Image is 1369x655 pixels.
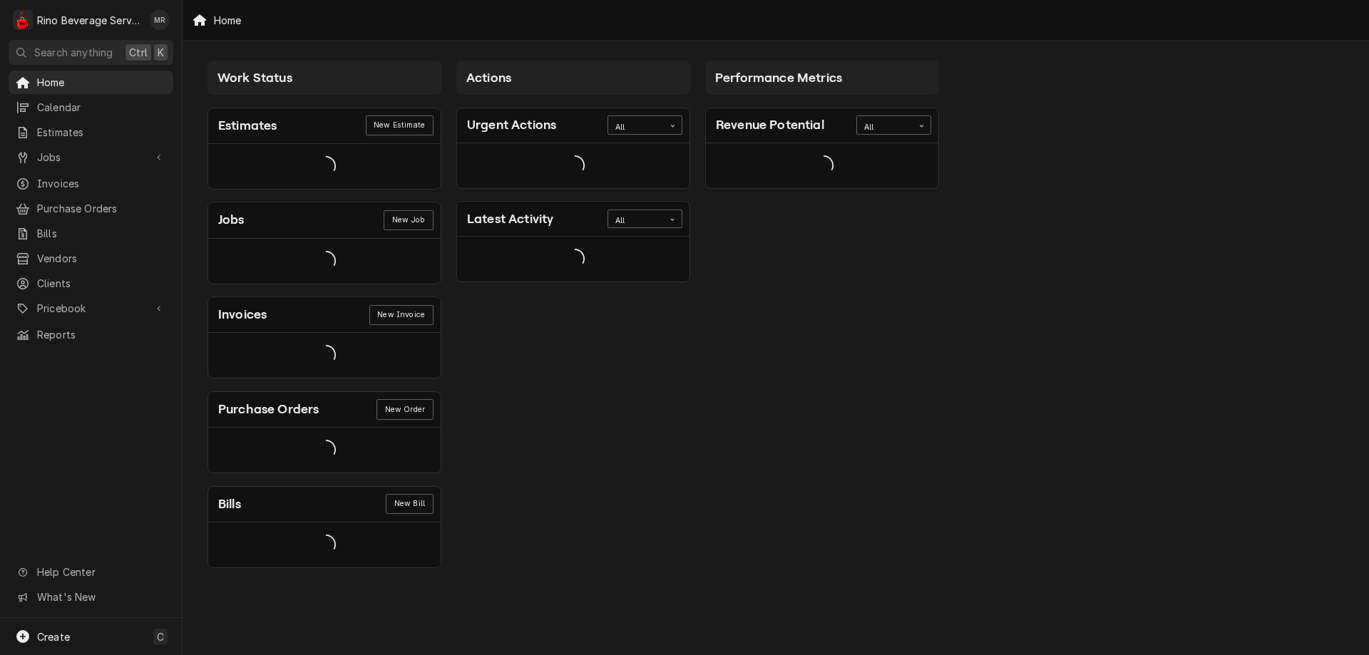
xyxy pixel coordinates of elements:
div: Card Header [457,108,689,143]
div: Card Link Button [386,494,433,514]
div: Card Data [457,143,689,188]
span: Loading... [814,150,834,180]
a: Home [9,71,173,94]
div: Card Data [706,143,938,188]
span: K [158,45,164,60]
span: Clients [37,276,166,291]
span: Pricebook [37,301,145,316]
div: Card Header [208,297,441,333]
a: Vendors [9,247,173,270]
a: Reports [9,323,173,346]
div: Rino Beverage Service's Avatar [13,10,33,30]
div: Card Header [208,392,441,428]
a: Go to Jobs [9,145,173,169]
div: Card Column Content [207,95,441,568]
div: Card Title [218,400,319,419]
div: Card: Purchase Orders [207,391,441,473]
a: Estimates [9,120,173,144]
span: Help Center [37,564,165,579]
a: Clients [9,272,173,295]
span: Loading... [316,246,336,276]
a: Invoices [9,172,173,195]
div: Card Column Header [705,61,939,95]
div: Card: Jobs [207,202,441,284]
div: Card Column: Work Status [200,53,449,576]
div: Card Data Filter Control [607,115,682,134]
span: Loading... [316,435,336,465]
div: Card Data [208,333,441,378]
div: Card Title [467,210,553,229]
div: Card Title [716,115,824,135]
span: Bills [37,226,166,241]
div: Card Title [218,116,277,135]
div: Card Header [706,108,938,143]
div: Card: Bills [207,486,441,568]
div: Card Data [208,428,441,473]
a: Bills [9,222,173,245]
div: Card Data [208,522,441,567]
span: Search anything [34,45,113,60]
span: Loading... [316,341,336,371]
div: Card Link Button [366,115,434,135]
div: All [864,122,906,133]
span: Work Status [217,71,292,85]
div: Card Link Button [384,210,433,230]
span: Ctrl [129,45,148,60]
div: Card Link Button [376,399,433,419]
span: Estimates [37,125,166,140]
span: Calendar [37,100,166,115]
div: Card: Latest Activity [456,201,690,282]
div: Card Column Header [207,61,441,95]
span: C [157,629,164,644]
div: Card Column: Actions [449,53,698,576]
div: Dashboard [183,41,1369,593]
span: Vendors [37,251,166,266]
div: Card Data Filter Control [607,210,682,228]
div: Card: Invoices [207,296,441,378]
a: Go to Help Center [9,560,173,584]
span: Create [37,631,70,643]
div: Card Data Filter Control [856,115,931,134]
span: Loading... [565,150,585,180]
a: Calendar [9,96,173,119]
a: New Job [384,210,433,230]
button: Search anythingCtrlK [9,40,173,65]
div: Card Column: Performance Metrics [698,53,947,576]
span: Home [37,75,166,90]
div: MR [150,10,170,30]
span: Loading... [316,530,336,559]
span: Jobs [37,150,145,165]
div: R [13,10,33,30]
div: Card Header [208,108,441,144]
div: Card: Revenue Potential [705,108,939,189]
div: Card Header [457,202,689,237]
div: Card Column Header [456,61,690,95]
span: Loading... [565,244,585,274]
div: Card Header [208,202,441,238]
div: Card: Urgent Actions [456,108,690,189]
div: Card Title [467,115,556,135]
a: New Estimate [366,115,434,135]
div: Card Data [208,144,441,189]
a: New Order [376,399,433,419]
a: Go to Pricebook [9,296,173,320]
span: Purchase Orders [37,201,166,216]
div: Card Column Content [456,95,690,282]
div: Card Column Content [705,95,939,244]
span: Performance Metrics [715,71,842,85]
span: Actions [466,71,511,85]
a: Purchase Orders [9,197,173,220]
div: Card Data [208,239,441,284]
div: Melissa Rinehart's Avatar [150,10,170,30]
div: Card Title [218,210,245,229]
div: Card Header [208,487,441,522]
div: Card Title [218,305,267,324]
div: Card: Estimates [207,108,441,190]
a: Go to What's New [9,585,173,609]
div: Rino Beverage Service [37,13,142,28]
div: All [615,122,657,133]
a: New Invoice [369,305,434,325]
span: Reports [37,327,166,342]
div: Card Link Button [369,305,434,325]
a: New Bill [386,494,433,514]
